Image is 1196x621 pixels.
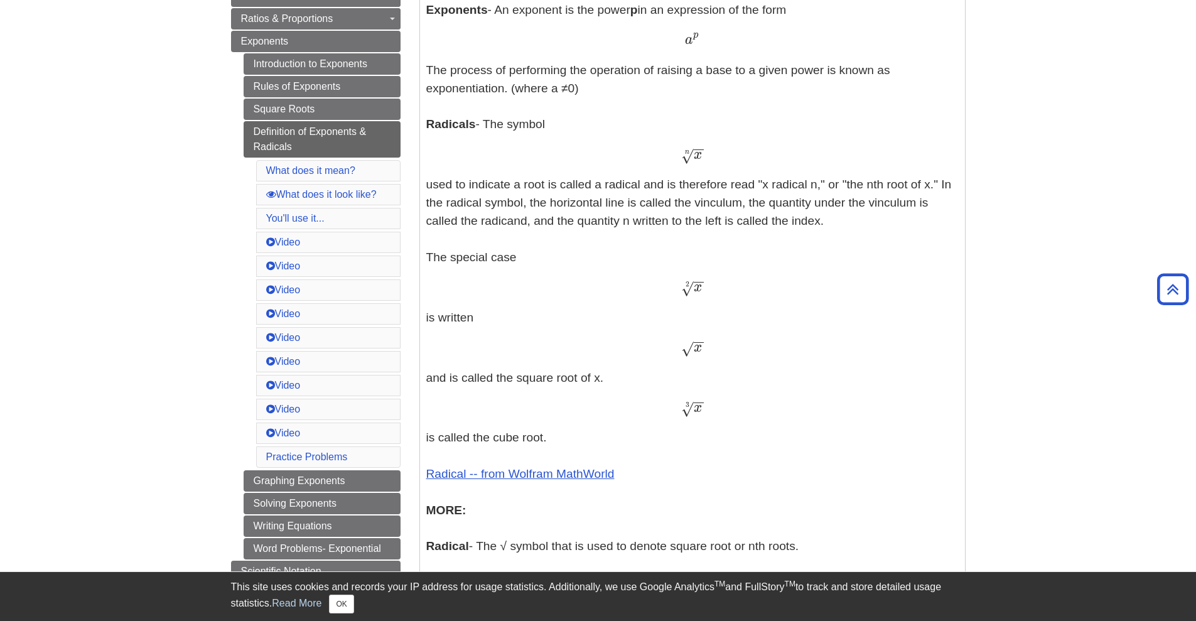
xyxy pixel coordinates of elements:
a: Practice Problems [266,451,348,462]
a: What does it look like? [266,189,377,200]
a: Scientific Notation [231,561,401,582]
a: Video [266,428,301,438]
a: Video [266,380,301,391]
a: Ratios & Proportions [231,8,401,30]
a: Word Problems- Exponential [244,538,401,559]
a: Video [266,356,301,367]
a: Definition of Exponents & Radicals [244,121,401,158]
a: Radical -- from Wolfram MathWorld [426,467,615,480]
span: n [685,149,689,156]
span: Exponents [241,36,289,46]
b: Radical [426,539,469,553]
a: You'll use it... [266,213,325,224]
a: Video [266,308,301,319]
a: Back to Top [1153,281,1193,298]
span: x [694,401,702,415]
span: x [694,281,702,294]
a: Writing Equations [244,516,401,537]
a: Video [266,261,301,271]
b: p [630,3,638,16]
span: √ [681,340,693,357]
b: MORE: [426,504,466,517]
a: What does it mean? [266,165,355,176]
span: p [693,30,698,40]
span: Ratios & Proportions [241,13,333,24]
span: √ [681,148,693,165]
a: Solving Exponents [244,493,401,514]
button: Close [329,595,353,613]
a: Video [266,237,301,247]
sup: TM [785,580,795,588]
span: Scientific Notation [241,566,321,576]
a: Video [266,404,301,414]
b: Exponents [426,3,488,16]
div: This site uses cookies and records your IP address for usage statistics. Additionally, we use Goo... [231,580,966,613]
span: 3 [686,400,689,409]
a: Exponents [231,31,401,52]
a: Introduction to Exponents [244,53,401,75]
a: Square Roots [244,99,401,120]
a: Rules of Exponents [244,76,401,97]
span: x [694,341,702,355]
sup: TM [714,580,725,588]
span: a [685,33,692,47]
span: √ [681,401,693,418]
span: x [694,148,702,162]
a: Graphing Exponents [244,470,401,492]
a: Video [266,284,301,295]
a: Read More [272,598,321,608]
span: √ [681,280,693,297]
span: 2 [686,279,689,288]
b: Radicals [426,117,476,131]
a: Video [266,332,301,343]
